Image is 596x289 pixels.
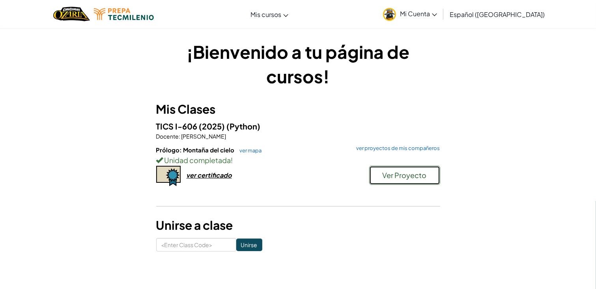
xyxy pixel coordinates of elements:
[379,2,441,26] a: Mi Cuenta
[94,8,154,20] img: Tecmilenio logo
[156,238,236,251] input: <Enter Class Code>
[250,10,281,19] span: Mis cursos
[231,156,233,165] span: !
[450,10,545,19] span: Español ([GEOGRAPHIC_DATA])
[247,4,292,25] a: Mis cursos
[383,171,427,180] span: Ver Proyecto
[236,238,262,251] input: Unirse
[369,166,440,185] button: Ver Proyecto
[53,6,90,22] img: Home
[353,146,440,151] a: ver proyectos de mis compañeros
[163,156,231,165] span: Unidad completada
[446,4,549,25] a: Español ([GEOGRAPHIC_DATA])
[156,216,440,234] h3: Unirse a clase
[156,166,181,186] img: certificate-icon.png
[236,147,262,154] a: ver mapa
[53,6,90,22] a: Ozaria by CodeCombat logo
[181,133,226,140] span: [PERSON_NAME]
[156,133,179,140] span: Docente
[156,121,227,131] span: TICS I-606 (2025)
[156,146,236,154] span: Prólogo: Montaña del cielo
[187,171,232,179] div: ver certificado
[227,121,261,131] span: (Python)
[156,171,232,179] a: ver certificado
[383,8,396,21] img: avatar
[156,100,440,118] h3: Mis Clases
[156,39,440,88] h1: ¡Bienvenido a tu página de cursos!
[400,9,437,18] span: Mi Cuenta
[179,133,181,140] span: :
